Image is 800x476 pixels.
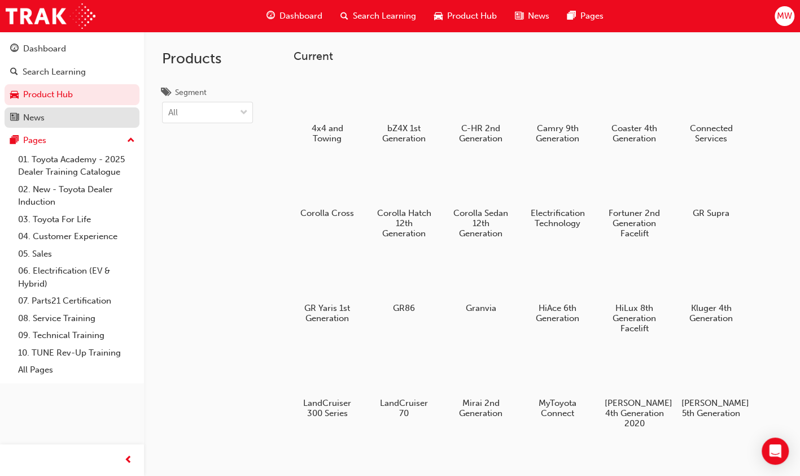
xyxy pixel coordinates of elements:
a: C-HR 2nd Generation [447,72,514,148]
span: Product Hub [447,10,497,23]
a: Search Learning [5,62,139,83]
a: 03. Toyota For Life [14,211,139,228]
h5: Fortuner 2nd Generation Facelift [605,208,664,239]
h5: HiAce 6th Generation [528,303,587,323]
a: [PERSON_NAME] 5th Generation [677,347,745,422]
h5: Coaster 4th Generation [605,123,664,144]
span: pages-icon [10,136,19,146]
h5: Electrification Technology [528,208,587,228]
h5: Camry 9th Generation [528,123,587,144]
a: 08. Service Training [14,310,139,327]
div: Pages [23,134,46,147]
h5: [PERSON_NAME] 4th Generation 2020 [605,398,664,429]
a: pages-iconPages [558,5,613,28]
span: search-icon [340,9,348,23]
a: Product Hub [5,84,139,105]
a: GR Supra [677,157,745,222]
h2: Products [162,50,253,68]
a: 04. Customer Experience [14,228,139,245]
a: 02. New - Toyota Dealer Induction [14,181,139,211]
span: pages-icon [567,9,576,23]
a: [PERSON_NAME] 4th Generation 2020 [600,347,668,432]
a: 07. Parts21 Certification [14,292,139,310]
a: car-iconProduct Hub [425,5,506,28]
h5: Granvia [451,303,510,313]
span: search-icon [10,67,18,77]
h5: MyToyota Connect [528,398,587,418]
h5: bZ4X 1st Generation [374,123,434,144]
a: bZ4X 1st Generation [370,72,438,148]
span: news-icon [10,113,19,123]
a: HiAce 6th Generation [523,252,591,327]
a: 4x4 and Towing [293,72,361,148]
a: HiLux 8th Generation Facelift [600,252,668,337]
h5: HiLux 8th Generation Facelift [605,303,664,334]
a: Coaster 4th Generation [600,72,668,148]
h5: Mirai 2nd Generation [451,398,510,418]
span: up-icon [127,133,135,148]
a: Electrification Technology [523,157,591,232]
span: car-icon [10,90,19,100]
span: Pages [580,10,604,23]
a: Granvia [447,252,514,317]
a: 09. Technical Training [14,327,139,344]
img: Trak [6,3,95,29]
span: car-icon [434,9,443,23]
span: news-icon [515,9,523,23]
h5: GR86 [374,303,434,313]
a: Corolla Sedan 12th Generation [447,157,514,243]
a: 01. Toyota Academy - 2025 Dealer Training Catalogue [14,151,139,181]
a: MyToyota Connect [523,347,591,422]
a: News [5,107,139,128]
div: Segment [175,87,207,98]
span: guage-icon [266,9,275,23]
a: All Pages [14,361,139,379]
span: Search Learning [353,10,416,23]
a: Fortuner 2nd Generation Facelift [600,157,668,243]
div: Open Intercom Messenger [762,438,789,465]
a: guage-iconDashboard [257,5,331,28]
button: MW [775,6,794,26]
a: Connected Services [677,72,745,148]
a: Mirai 2nd Generation [447,347,514,422]
h5: LandCruiser 70 [374,398,434,418]
div: News [23,111,45,124]
a: 10. TUNE Rev-Up Training [14,344,139,362]
span: News [528,10,549,23]
span: tags-icon [162,88,171,98]
a: news-iconNews [506,5,558,28]
a: Corolla Hatch 12th Generation [370,157,438,243]
h5: Corolla Sedan 12th Generation [451,208,510,239]
span: MW [777,10,792,23]
a: 06. Electrification (EV & Hybrid) [14,262,139,292]
div: Search Learning [23,66,86,79]
a: LandCruiser 70 [370,347,438,422]
h5: GR Supra [681,208,741,218]
a: search-iconSearch Learning [331,5,425,28]
a: GR86 [370,252,438,317]
a: Kluger 4th Generation [677,252,745,327]
h5: Corolla Cross [298,208,357,218]
h5: C-HR 2nd Generation [451,123,510,144]
h5: Kluger 4th Generation [681,303,741,323]
a: 05. Sales [14,245,139,263]
div: All [168,106,178,119]
button: DashboardSearch LearningProduct HubNews [5,36,139,130]
h5: GR Yaris 1st Generation [298,303,357,323]
a: Corolla Cross [293,157,361,222]
span: guage-icon [10,44,19,54]
h5: Connected Services [681,123,741,144]
a: Camry 9th Generation [523,72,591,148]
span: down-icon [240,106,248,120]
button: Pages [5,130,139,151]
h3: Current [293,50,782,63]
h5: 4x4 and Towing [298,123,357,144]
h5: LandCruiser 300 Series [298,398,357,418]
div: Dashboard [23,42,66,55]
a: LandCruiser 300 Series [293,347,361,422]
a: Dashboard [5,38,139,59]
span: Dashboard [279,10,322,23]
span: prev-icon [124,453,133,468]
h5: Corolla Hatch 12th Generation [374,208,434,239]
